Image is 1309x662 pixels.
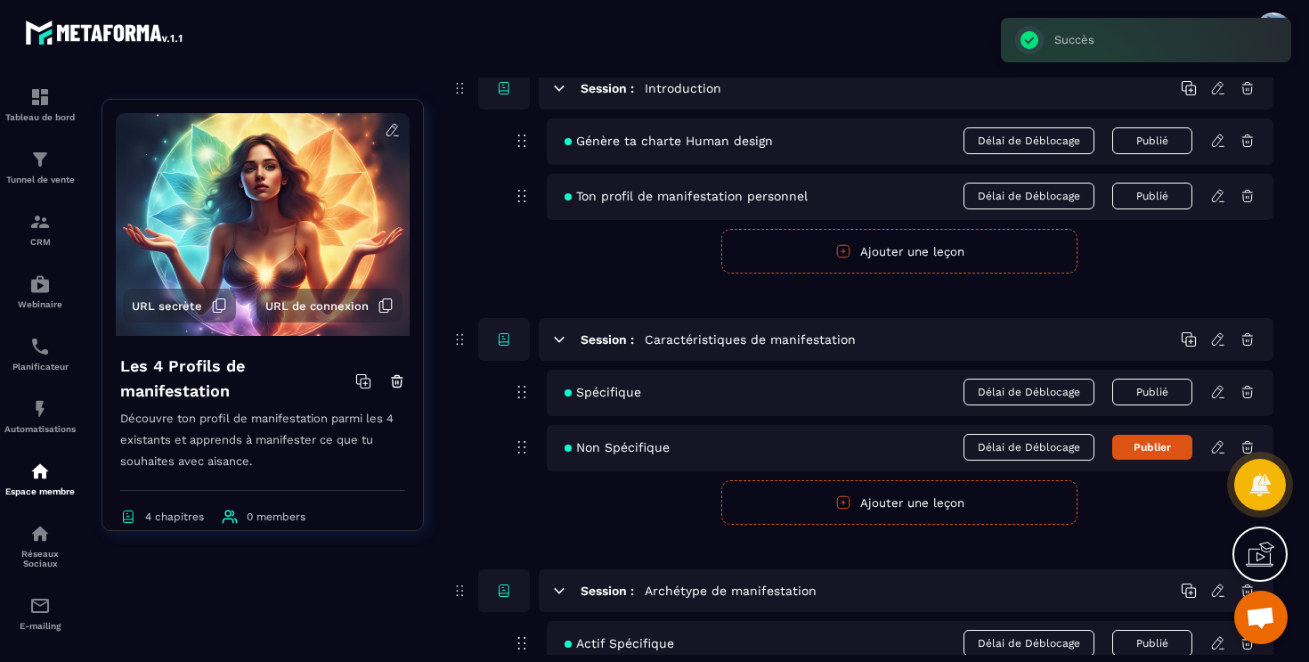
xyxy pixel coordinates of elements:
[963,183,1094,209] span: Délai de Déblocage
[565,385,641,399] span: Spécifique
[721,229,1077,274] button: Ajouter une leçon
[963,127,1094,154] span: Délai de Déblocage
[645,582,817,600] h5: Archétype de manifestation
[4,323,76,385] a: schedulerschedulerPlanificateur
[1112,127,1192,154] button: Publié
[963,630,1094,657] span: Délai de Déblocage
[565,440,670,454] span: Non Spécifique
[4,135,76,198] a: formationformationTunnel de vente
[4,424,76,434] p: Automatisations
[4,237,76,247] p: CRM
[721,480,1077,525] button: Ajouter une leçon
[29,149,51,170] img: formation
[145,511,204,523] span: 4 chapitres
[256,289,402,323] button: URL de connexion
[4,260,76,323] a: automationsautomationsWebinaire
[4,198,76,260] a: formationformationCRM
[120,408,405,491] p: Découvre ton profil de manifestation parmi les 4 existants et apprends à manifester ce que tu sou...
[29,274,51,295] img: automations
[4,621,76,631] p: E-mailing
[120,354,355,404] h4: Les 4 Profils de manifestation
[581,584,634,598] h6: Session :
[581,81,634,95] h6: Session :
[29,336,51,357] img: scheduler
[29,398,51,420] img: automations
[29,461,51,482] img: automations
[4,447,76,510] a: automationsautomationsEspace membre
[247,511,305,523] span: 0 members
[4,175,76,184] p: Tunnel de vente
[4,510,76,582] a: social-networksocial-networkRéseaux Sociaux
[4,582,76,644] a: emailemailE-mailing
[1234,591,1288,644] a: Ouvrir le chat
[963,379,1094,405] span: Délai de Déblocage
[4,362,76,372] p: Planificateur
[1112,630,1192,657] button: Publié
[1112,379,1192,405] button: Publié
[4,385,76,447] a: automationsautomationsAutomatisations
[29,523,51,544] img: social-network
[565,134,773,148] span: Génère ta charte Human design
[25,16,185,48] img: logo
[4,112,76,122] p: Tableau de bord
[132,299,202,313] span: URL secrète
[581,332,634,347] h6: Session :
[123,289,236,323] button: URL secrète
[645,79,721,97] h5: Introduction
[4,486,76,496] p: Espace membre
[4,73,76,135] a: formationformationTableau de bord
[565,636,674,650] span: Actif Spécifique
[1112,183,1192,209] button: Publié
[116,113,410,336] img: background
[4,549,76,568] p: Réseaux Sociaux
[645,331,856,348] h5: Caractéristiques de manifestation
[4,299,76,309] p: Webinaire
[29,86,51,108] img: formation
[963,434,1094,461] span: Délai de Déblocage
[29,595,51,617] img: email
[1112,435,1192,460] button: Publier
[29,211,51,233] img: formation
[565,189,808,203] span: Ton profil de manifestation personnel
[265,299,369,313] span: URL de connexion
